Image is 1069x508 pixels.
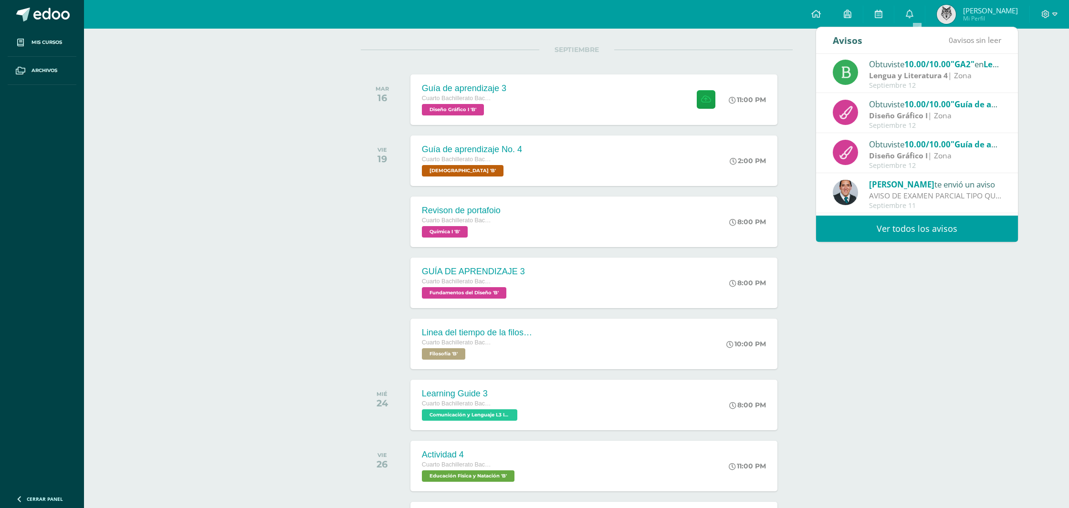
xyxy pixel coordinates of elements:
[869,70,1002,81] div: | Zona
[8,57,76,85] a: Archivos
[422,267,525,277] div: GUÍA DE APRENDIZAJE 3
[937,5,956,24] img: c9f0ce6764846f1623a9016c00060552.png
[422,328,536,338] div: Linea del tiempo de la filosofia
[869,150,928,161] strong: Diseño Gráfico I
[869,202,1002,210] div: Septiembre 11
[963,14,1018,22] span: Mi Perfil
[422,165,503,176] span: Biblia 'B'
[422,470,514,482] span: Educación Física y Natación 'B'
[422,450,517,460] div: Actividad 4
[963,6,1018,15] span: [PERSON_NAME]
[949,35,953,45] span: 0
[422,278,493,285] span: Cuarto Bachillerato Bachillerato en CCLL con Orientación en Diseño Gráfico
[869,179,934,190] span: [PERSON_NAME]
[869,58,1002,70] div: Obtuviste en
[869,162,1002,170] div: Septiembre 12
[904,59,951,70] span: 10.00/10.00
[729,401,766,409] div: 8:00 PM
[422,206,501,216] div: Revison de portafoio
[376,85,389,92] div: MAR
[422,287,506,299] span: Fundamentos del Diseño 'B'
[422,400,493,407] span: Cuarto Bachillerato Bachillerato en CCLL con Orientación en Diseño Gráfico
[27,496,63,502] span: Cerrar panel
[422,217,493,224] span: Cuarto Bachillerato Bachillerato en CCLL con Orientación en Diseño Gráfico
[730,156,766,165] div: 2:00 PM
[8,29,76,57] a: Mis cursos
[869,110,1002,121] div: | Zona
[869,122,1002,130] div: Septiembre 12
[377,153,387,165] div: 19
[951,59,975,70] span: "GA2"
[377,452,388,458] div: VIE
[31,67,57,74] span: Archivos
[869,110,928,121] strong: Diseño Gráfico I
[729,462,766,470] div: 11:00 PM
[729,95,766,104] div: 11:00 PM
[729,218,766,226] div: 8:00 PM
[869,82,1002,90] div: Septiembre 12
[816,216,1018,242] a: Ver todos los avisos
[869,98,1002,110] div: Obtuviste en
[869,70,948,81] strong: Lengua y Literatura 4
[376,92,389,104] div: 16
[729,279,766,287] div: 8:00 PM
[422,389,520,399] div: Learning Guide 3
[422,156,493,163] span: Cuarto Bachillerato Bachillerato en CCLL con Orientación en Diseño Gráfico
[422,83,506,93] div: Guía de aprendizaje 3
[422,104,484,115] span: Diseño Gráfico I 'B'
[422,145,522,155] div: Guía de aprendizaje No. 4
[377,146,387,153] div: VIE
[377,458,388,470] div: 26
[869,178,1002,190] div: te envió un aviso
[869,150,1002,161] div: | Zona
[539,45,614,54] span: SEPTIEMBRE
[984,59,1068,70] span: Lengua y Literatura 4
[422,409,517,421] span: Comunicación y Lenguaje L3 Inglés 'B'
[377,397,388,409] div: 24
[833,27,862,53] div: Avisos
[422,226,468,238] span: Química I 'B'
[833,180,858,205] img: 2306758994b507d40baaa54be1d4aa7e.png
[869,190,1002,201] div: AVISO DE EXAMEN PARCIAL TIPO QUIZIZZ 12 DE SEPTIEMBRE 4TO B DISEÑO TICS: Buenas tardes Estimados ...
[904,139,951,150] span: 10.00/10.00
[869,138,1002,150] div: Obtuviste en
[422,95,493,102] span: Cuarto Bachillerato Bachillerato en CCLL con Orientación en Diseño Gráfico
[422,461,493,468] span: Cuarto Bachillerato Bachillerato en CCLL con Orientación en Diseño Gráfico
[422,348,465,360] span: Filosofía 'B'
[422,339,493,346] span: Cuarto Bachillerato Bachillerato en CCLL con Orientación en Diseño Gráfico
[951,99,1044,110] span: "Guía de aprendizaje 2"
[951,139,1044,150] span: "Guía de aprendizaje 1"
[31,39,62,46] span: Mis cursos
[377,391,388,397] div: MIÉ
[904,99,951,110] span: 10.00/10.00
[949,35,1001,45] span: avisos sin leer
[726,340,766,348] div: 10:00 PM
